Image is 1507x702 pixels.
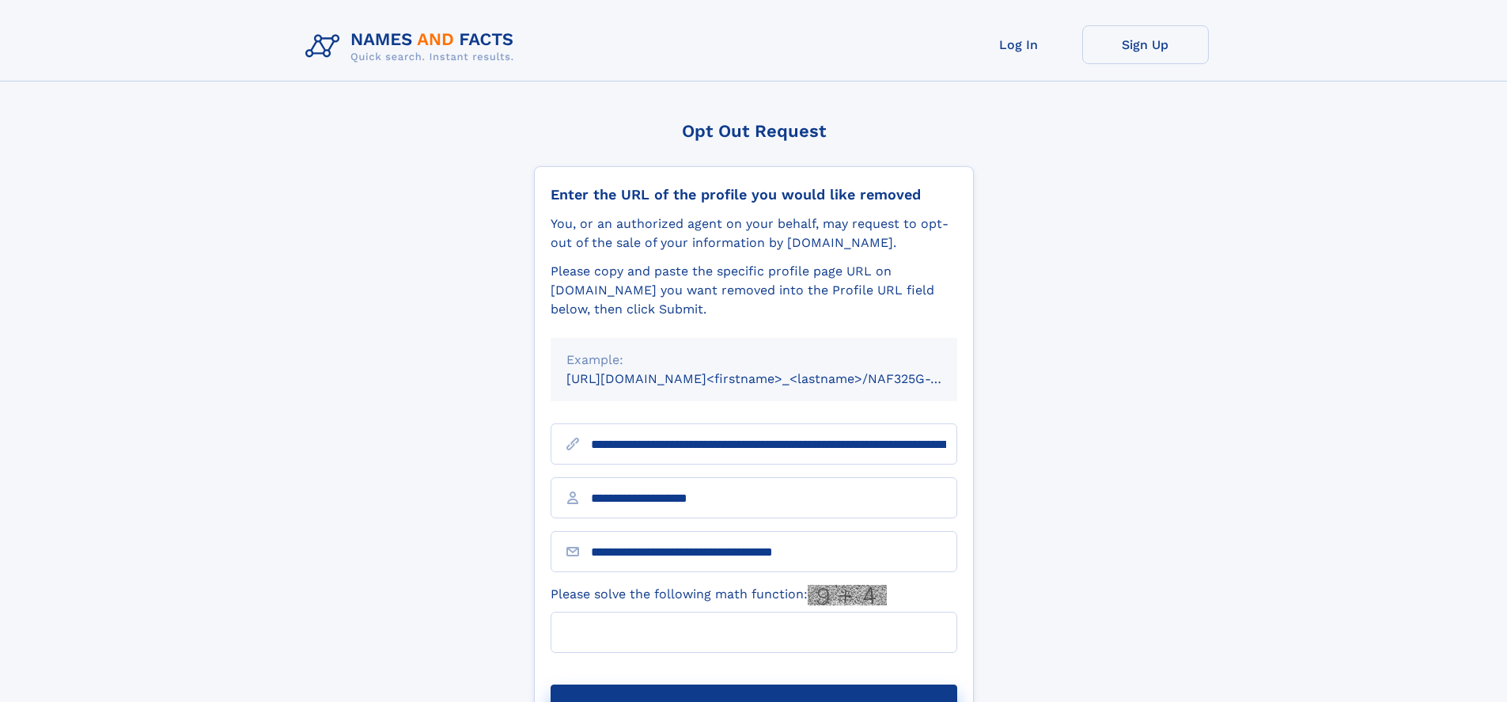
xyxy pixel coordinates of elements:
[551,214,957,252] div: You, or an authorized agent on your behalf, may request to opt-out of the sale of your informatio...
[299,25,527,68] img: Logo Names and Facts
[551,262,957,319] div: Please copy and paste the specific profile page URL on [DOMAIN_NAME] you want removed into the Pr...
[1082,25,1209,64] a: Sign Up
[956,25,1082,64] a: Log In
[534,121,974,141] div: Opt Out Request
[551,186,957,203] div: Enter the URL of the profile you would like removed
[566,351,941,370] div: Example:
[551,585,887,605] label: Please solve the following math function:
[566,371,987,386] small: [URL][DOMAIN_NAME]<firstname>_<lastname>/NAF325G-xxxxxxxx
